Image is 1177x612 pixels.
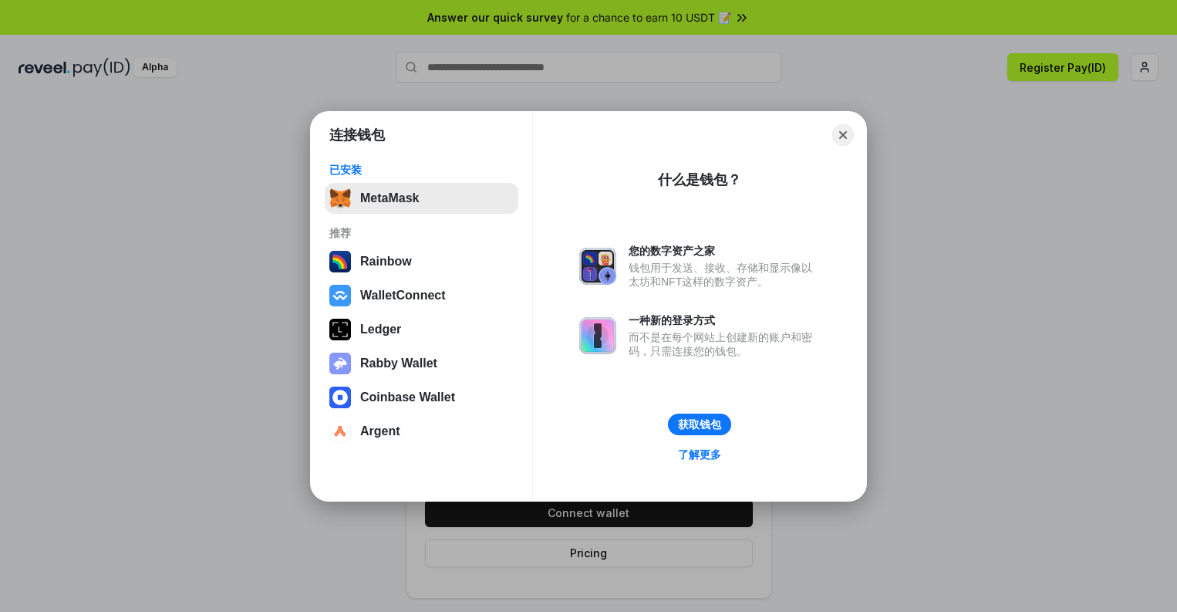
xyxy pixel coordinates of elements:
div: 一种新的登录方式 [629,313,820,327]
div: 了解更多 [678,448,721,462]
img: svg+xml,%3Csvg%20fill%3D%22none%22%20height%3D%2233%22%20viewBox%3D%220%200%2035%2033%22%20width%... [329,188,351,209]
img: svg+xml,%3Csvg%20xmlns%3D%22http%3A%2F%2Fwww.w3.org%2F2000%2Fsvg%22%20fill%3D%22none%22%20viewBox... [329,353,351,374]
div: 获取钱包 [678,418,721,431]
button: WalletConnect [325,280,518,311]
button: MetaMask [325,183,518,214]
div: Rainbow [360,255,412,269]
img: svg+xml,%3Csvg%20xmlns%3D%22http%3A%2F%2Fwww.w3.org%2F2000%2Fsvg%22%20width%3D%2228%22%20height%3... [329,319,351,340]
button: Coinbase Wallet [325,382,518,413]
div: Coinbase Wallet [360,391,455,404]
h1: 连接钱包 [329,126,385,144]
img: svg+xml,%3Csvg%20width%3D%2228%22%20height%3D%2228%22%20viewBox%3D%220%200%2028%2028%22%20fill%3D... [329,421,351,442]
div: 您的数字资产之家 [629,244,820,258]
button: Rainbow [325,246,518,277]
div: 而不是在每个网站上创建新的账户和密码，只需连接您的钱包。 [629,330,820,358]
button: Rabby Wallet [325,348,518,379]
button: 获取钱包 [668,414,731,435]
div: 推荐 [329,226,514,240]
div: Ledger [360,323,401,336]
div: 钱包用于发送、接收、存储和显示像以太坊和NFT这样的数字资产。 [629,261,820,289]
img: svg+xml,%3Csvg%20width%3D%22120%22%20height%3D%22120%22%20viewBox%3D%220%200%20120%20120%22%20fil... [329,251,351,272]
a: 了解更多 [669,445,730,465]
div: WalletConnect [360,289,446,303]
img: svg+xml,%3Csvg%20width%3D%2228%22%20height%3D%2228%22%20viewBox%3D%220%200%2028%2028%22%20fill%3D... [329,285,351,306]
button: Argent [325,416,518,447]
div: Rabby Wallet [360,357,437,370]
div: 什么是钱包？ [658,171,741,189]
img: svg+xml,%3Csvg%20xmlns%3D%22http%3A%2F%2Fwww.w3.org%2F2000%2Fsvg%22%20fill%3D%22none%22%20viewBox... [579,317,616,354]
div: MetaMask [360,191,419,205]
img: svg+xml,%3Csvg%20width%3D%2228%22%20height%3D%2228%22%20viewBox%3D%220%200%2028%2028%22%20fill%3D... [329,387,351,408]
div: 已安装 [329,163,514,177]
button: Close [832,124,854,146]
button: Ledger [325,314,518,345]
div: Argent [360,424,400,438]
img: svg+xml,%3Csvg%20xmlns%3D%22http%3A%2F%2Fwww.w3.org%2F2000%2Fsvg%22%20fill%3D%22none%22%20viewBox... [579,248,616,285]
